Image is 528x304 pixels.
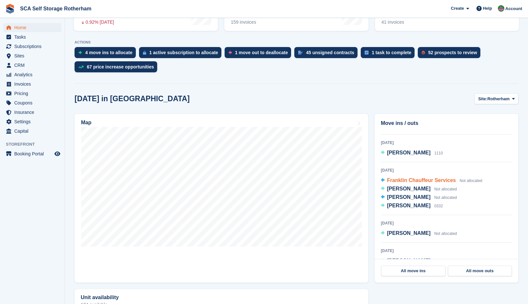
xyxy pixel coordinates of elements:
img: active_subscription_to_allocate_icon-d502201f5373d7db506a760aba3b589e785aa758c864c3986d89f69b8ff3... [143,51,146,55]
div: 52 prospects to review [428,50,477,55]
span: Insurance [14,108,53,117]
a: menu [3,117,61,126]
a: menu [3,127,61,136]
span: Settings [14,117,53,126]
a: menu [3,42,61,51]
a: 1 task to complete [361,47,418,61]
span: Not allocated [460,178,482,183]
a: [PERSON_NAME] Not allocated [381,193,457,202]
a: menu [3,79,61,89]
span: Site: [478,96,487,102]
a: [PERSON_NAME] 0332 [381,202,443,210]
span: Not allocated [434,231,457,236]
span: [PERSON_NAME] [387,258,430,263]
span: Not allocated [434,187,457,191]
span: Home [14,23,53,32]
span: Sites [14,51,53,60]
div: [DATE] [381,167,512,173]
div: 159 invoices [231,19,283,25]
div: [DATE] [381,248,512,254]
a: [PERSON_NAME] 1110 [381,149,443,157]
a: 1 active subscription to allocate [139,47,225,61]
img: prospect-51fa495bee0391a8d652442698ab0144808aea92771e9ea1ae160a38d050c398.svg [422,51,425,55]
h2: [DATE] in [GEOGRAPHIC_DATA] [75,94,190,103]
img: move_outs_to_deallocate_icon-f764333ba52eb49d3ac5e1228854f67142a1ed5810a6f6cc68b1a99e826820c5.svg [229,51,232,55]
a: menu [3,149,61,158]
a: [PERSON_NAME] Not allocated [381,257,457,265]
span: Franklin Chauffeur Services [387,177,456,183]
span: [PERSON_NAME] [387,203,430,208]
span: Subscriptions [14,42,53,51]
span: Analytics [14,70,53,79]
span: Invoices [14,79,53,89]
div: 4 move ins to allocate [85,50,133,55]
span: [PERSON_NAME] [387,230,430,236]
div: [DATE] [381,220,512,226]
span: [PERSON_NAME] [387,186,430,191]
span: Storefront [6,141,65,148]
a: 45 unsigned contracts [294,47,361,61]
a: menu [3,89,61,98]
a: 52 prospects to review [418,47,484,61]
a: menu [3,108,61,117]
span: Not allocated [434,195,457,200]
span: Rotherham [487,96,510,102]
img: price_increase_opportunities-93ffe204e8149a01c8c9dc8f82e8f89637d9d84a8eef4429ea346261dce0b2c0.svg [78,66,84,68]
div: 41 invoices [381,19,428,25]
span: Capital [14,127,53,136]
button: Site: Rotherham [475,93,518,104]
img: contract_signature_icon-13c848040528278c33f63329250d36e43548de30e8caae1d1a13099fd9432cc5.svg [298,51,303,55]
span: 0332 [434,204,443,208]
a: menu [3,23,61,32]
img: Sarah Race [498,5,504,12]
a: 4 move ins to allocate [75,47,139,61]
a: [PERSON_NAME] Not allocated [381,185,457,193]
a: menu [3,51,61,60]
span: CRM [14,61,53,70]
div: [DATE] [381,140,512,146]
a: menu [3,70,61,79]
span: [PERSON_NAME] [387,150,430,155]
a: 67 price increase opportunities [75,61,160,76]
img: task-75834270c22a3079a89374b754ae025e5fb1db73e45f91037f5363f120a921f8.svg [365,51,369,55]
a: menu [3,61,61,70]
p: ACTIONS [75,40,518,44]
span: [PERSON_NAME] [387,194,430,200]
img: stora-icon-8386f47178a22dfd0bd8f6a31ec36ba5ce8667c1dd55bd0f319d3a0aa187defe.svg [5,4,15,14]
a: All move outs [448,266,512,276]
a: 1 move out to deallocate [225,47,294,61]
h2: Move ins / outs [381,119,512,127]
span: Help [483,5,492,12]
h2: Map [81,120,91,126]
span: Booking Portal [14,149,53,158]
span: Pricing [14,89,53,98]
span: Coupons [14,98,53,107]
a: menu [3,32,61,42]
a: Franklin Chauffeur Services Not allocated [381,176,482,185]
span: Account [505,6,522,12]
div: 0.92% [DATE] [80,19,116,25]
a: menu [3,98,61,107]
span: 1110 [434,151,443,155]
a: Map [75,114,368,283]
span: Tasks [14,32,53,42]
span: Create [451,5,464,12]
img: move_ins_to_allocate_icon-fdf77a2bb77ea45bf5b3d319d69a93e2d87916cf1d5bf7949dd705db3b84f3ca.svg [78,51,82,55]
a: Preview store [53,150,61,158]
div: 1 task to complete [372,50,411,55]
div: 1 move out to deallocate [235,50,288,55]
div: 45 unsigned contracts [306,50,354,55]
div: 1 active subscription to allocate [149,50,218,55]
a: [PERSON_NAME] Not allocated [381,229,457,238]
a: SCA Self Storage Rotherham [18,3,94,14]
div: 67 price increase opportunities [87,64,154,69]
a: All move ins [381,266,445,276]
h2: Unit availability [81,295,119,300]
